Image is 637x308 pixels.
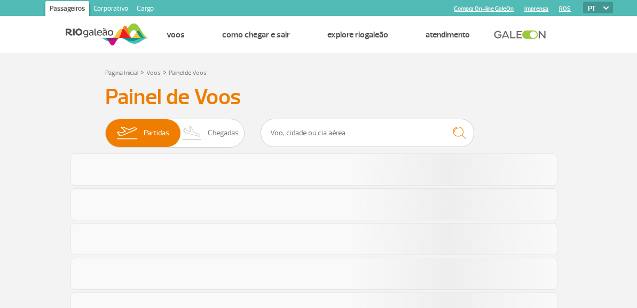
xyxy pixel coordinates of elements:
[163,66,167,78] a: >
[89,1,132,18] a: Corporativo
[177,119,208,147] img: slider-desembarque
[140,66,144,78] a: >
[105,69,138,77] a: Página Inicial
[110,119,144,147] img: slider-embarque
[454,5,514,12] a: Compra On-line GaleOn
[169,69,207,77] a: Painel de Voos
[327,29,388,40] a: Explore RIOgaleão
[524,5,548,12] a: Imprensa
[146,69,161,77] a: Voos
[167,29,185,40] a: Voos
[261,119,474,147] input: Voo, cidade ou cia aérea
[208,119,239,147] span: Chegadas
[132,1,158,18] a: Cargo
[222,29,290,40] a: Como chegar e sair
[105,84,532,111] h3: Painel de Voos
[426,29,470,40] a: Atendimento
[45,1,89,18] a: Passageiros
[559,5,571,12] a: RQS
[144,119,169,147] span: Partidas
